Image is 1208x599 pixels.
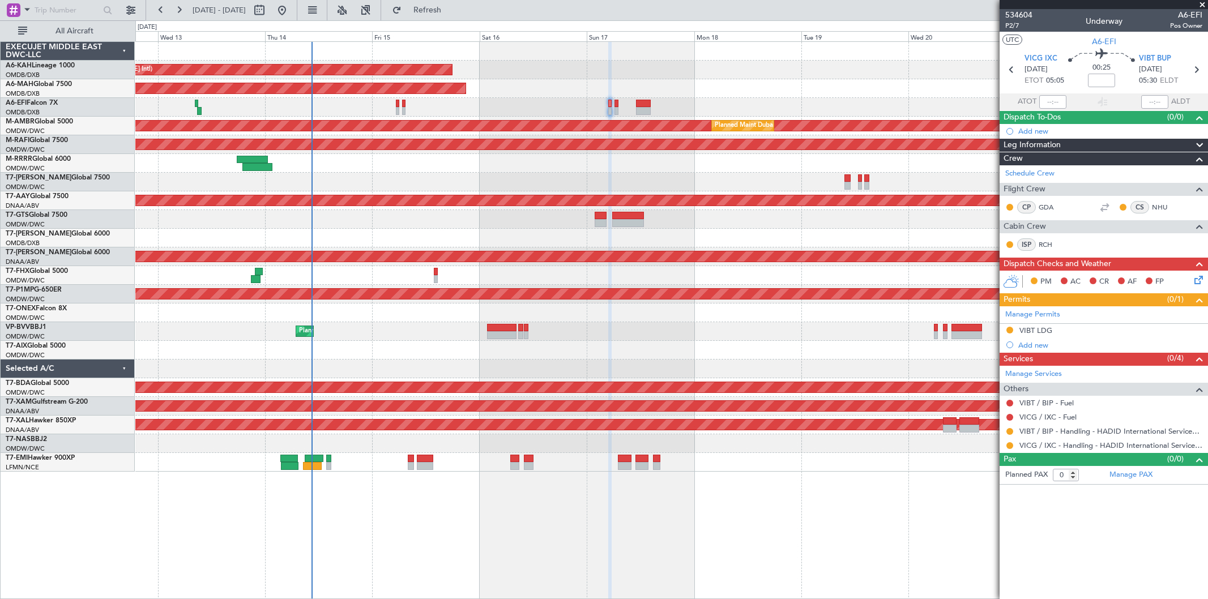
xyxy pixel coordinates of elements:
[480,31,587,41] div: Sat 16
[1139,75,1157,87] span: 05:30
[265,31,372,41] div: Thu 14
[6,286,62,293] a: T7-P1MPG-650ER
[6,417,76,424] a: T7-XALHawker 850XP
[6,193,30,200] span: T7-AAY
[6,249,110,256] a: T7-[PERSON_NAME]Global 6000
[1019,412,1077,422] a: VICG / IXC - Fuel
[1155,276,1164,288] span: FP
[1167,111,1184,123] span: (0/0)
[1004,383,1028,396] span: Others
[6,295,45,303] a: OMDW/DWC
[715,117,826,134] div: Planned Maint Dubai (Al Maktoum Intl)
[1004,220,1046,233] span: Cabin Crew
[6,444,45,453] a: OMDW/DWC
[6,108,40,117] a: OMDB/DXB
[6,212,29,219] span: T7-GTS
[6,455,75,461] a: T7-EMIHawker 900XP
[1005,21,1032,31] span: P2/7
[158,31,265,41] div: Wed 13
[6,89,40,98] a: OMDB/DXB
[6,314,45,322] a: OMDW/DWC
[1130,201,1149,213] div: CS
[6,351,45,360] a: OMDW/DWC
[1152,202,1177,212] a: NHU
[1040,276,1052,288] span: PM
[1046,75,1064,87] span: 05:05
[1005,168,1055,179] a: Schedule Crew
[299,323,411,340] div: Planned Maint Dubai (Al Maktoum Intl)
[404,6,451,14] span: Refresh
[6,230,110,237] a: T7-[PERSON_NAME]Global 6000
[6,127,45,135] a: OMDW/DWC
[6,258,39,266] a: DNAA/ABV
[1004,453,1016,466] span: Pax
[193,5,246,15] span: [DATE] - [DATE]
[6,137,68,144] a: M-RAFIGlobal 7500
[1019,398,1074,408] a: VIBT / BIP - Fuel
[6,388,45,397] a: OMDW/DWC
[6,463,39,472] a: LFMN/NCE
[29,27,119,35] span: All Aircraft
[6,455,28,461] span: T7-EMI
[6,146,45,154] a: OMDW/DWC
[1018,340,1202,350] div: Add new
[1004,353,1033,366] span: Services
[6,268,68,275] a: T7-FHXGlobal 5000
[1025,64,1048,75] span: [DATE]
[6,324,30,331] span: VP-BVV
[6,305,67,312] a: T7-ONEXFalcon 8X
[1018,126,1202,136] div: Add new
[1128,276,1137,288] span: AF
[6,249,71,256] span: T7-[PERSON_NAME]
[6,81,33,88] span: A6-MAH
[1004,183,1045,196] span: Flight Crew
[6,239,40,247] a: OMDB/DXB
[387,1,455,19] button: Refresh
[1002,35,1022,45] button: UTC
[1170,21,1202,31] span: Pos Owner
[372,31,479,41] div: Fri 15
[1019,326,1052,335] div: VIBT LDG
[6,100,58,106] a: A6-EFIFalcon 7X
[1109,469,1152,481] a: Manage PAX
[6,399,32,405] span: T7-XAM
[6,174,110,181] a: T7-[PERSON_NAME]Global 7500
[1019,440,1202,450] a: VICG / IXC - Handling - HADID International Services, FZE
[801,31,908,41] div: Tue 19
[6,118,35,125] span: M-AMBR
[6,380,69,387] a: T7-BDAGlobal 5000
[6,305,36,312] span: T7-ONEX
[1039,202,1064,212] a: GDA
[1070,276,1081,288] span: AC
[1170,9,1202,21] span: A6-EFI
[1167,293,1184,305] span: (0/1)
[587,31,694,41] div: Sun 17
[6,212,67,219] a: T7-GTSGlobal 7500
[1039,239,1064,250] a: RCH
[1039,95,1066,109] input: --:--
[1139,53,1171,65] span: VIBT BUP
[908,31,1015,41] div: Wed 20
[138,23,157,32] div: [DATE]
[6,276,45,285] a: OMDW/DWC
[1004,152,1023,165] span: Crew
[1099,276,1109,288] span: CR
[1025,75,1043,87] span: ETOT
[6,380,31,387] span: T7-BDA
[1004,139,1061,152] span: Leg Information
[1004,111,1061,124] span: Dispatch To-Dos
[1005,309,1060,320] a: Manage Permits
[6,71,40,79] a: OMDB/DXB
[6,332,45,341] a: OMDW/DWC
[6,81,72,88] a: A6-MAHGlobal 7500
[1025,53,1057,65] span: VICG IXC
[6,436,31,443] span: T7-NAS
[1017,238,1036,251] div: ISP
[6,286,34,293] span: T7-P1MP
[6,417,29,424] span: T7-XAL
[6,100,27,106] span: A6-EFI
[6,156,32,162] span: M-RRRR
[1004,293,1030,306] span: Permits
[6,343,66,349] a: T7-AIXGlobal 5000
[35,2,100,19] input: Trip Number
